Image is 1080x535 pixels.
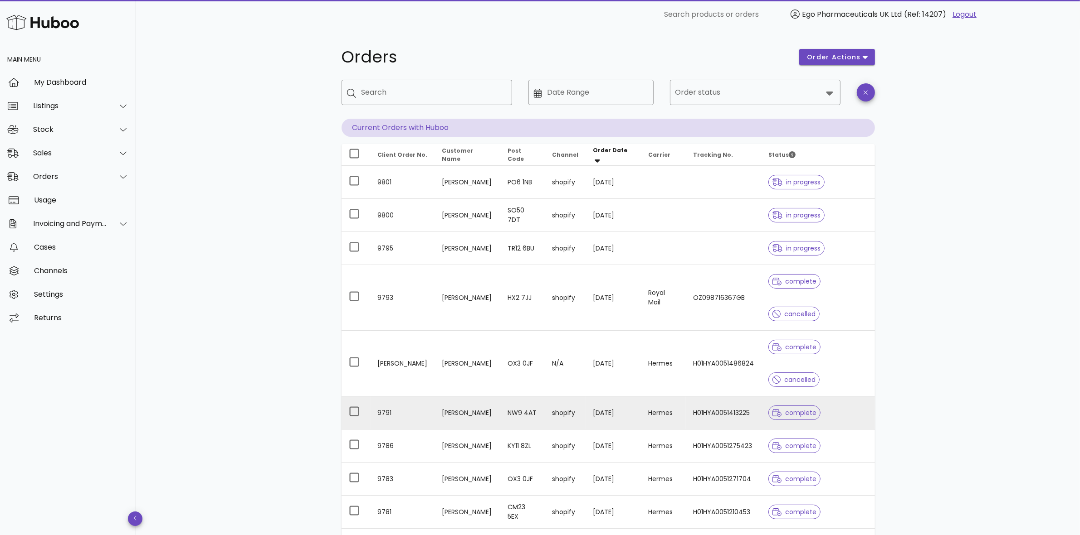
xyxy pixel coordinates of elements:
[586,144,641,166] th: Order Date: Sorted descending. Activate to remove sorting.
[508,147,524,163] span: Post Code
[435,429,501,463] td: [PERSON_NAME]
[772,179,821,185] span: in progress
[545,496,586,529] td: shopify
[806,53,861,62] span: order actions
[545,265,586,331] td: shopify
[371,396,435,429] td: 9791
[442,147,474,163] span: Customer Name
[772,443,816,449] span: complete
[641,265,686,331] td: Royal Mail
[33,101,107,110] div: Listings
[693,151,733,159] span: Tracking No.
[500,463,545,496] td: OX3 0JF
[34,266,129,275] div: Channels
[686,144,761,166] th: Tracking No.
[772,410,816,416] span: complete
[641,496,686,529] td: Hermes
[500,396,545,429] td: NW9 4AT
[435,144,501,166] th: Customer Name
[799,49,875,65] button: order actions
[641,463,686,496] td: Hermes
[586,496,641,529] td: [DATE]
[371,144,435,166] th: Client Order No.
[34,290,129,299] div: Settings
[33,125,107,134] div: Stock
[641,396,686,429] td: Hermes
[34,243,129,251] div: Cases
[772,476,816,482] span: complete
[686,429,761,463] td: H01HYA0051275423
[371,496,435,529] td: 9781
[33,219,107,228] div: Invoicing and Payments
[686,463,761,496] td: H01HYA0051271704
[586,429,641,463] td: [DATE]
[545,396,586,429] td: shopify
[500,496,545,529] td: CM23 5EX
[342,119,875,137] p: Current Orders with Huboo
[904,9,946,19] span: (Ref: 14207)
[772,212,821,218] span: in progress
[772,509,816,515] span: complete
[342,49,789,65] h1: Orders
[586,463,641,496] td: [DATE]
[953,9,977,20] a: Logout
[545,144,586,166] th: Channel
[6,13,79,32] img: Huboo Logo
[378,151,428,159] span: Client Order No.
[371,265,435,331] td: 9793
[34,78,129,87] div: My Dashboard
[371,232,435,265] td: 9795
[371,331,435,396] td: [PERSON_NAME]
[586,265,641,331] td: [DATE]
[33,172,107,181] div: Orders
[802,9,902,19] span: Ego Pharmaceuticals UK Ltd
[670,80,841,105] div: Order status
[686,496,761,529] td: H01HYA0051210453
[33,149,107,157] div: Sales
[371,463,435,496] td: 9783
[772,245,821,251] span: in progress
[435,199,501,232] td: [PERSON_NAME]
[552,151,579,159] span: Channel
[500,199,545,232] td: SO50 7DT
[34,196,129,204] div: Usage
[761,144,875,166] th: Status
[371,166,435,199] td: 9801
[435,232,501,265] td: [PERSON_NAME]
[593,146,628,154] span: Order Date
[686,331,761,396] td: H01HYA0051486824
[545,166,586,199] td: shopify
[500,232,545,265] td: TR12 6BU
[545,232,586,265] td: shopify
[435,463,501,496] td: [PERSON_NAME]
[371,199,435,232] td: 9800
[686,396,761,429] td: H01HYA0051413225
[545,463,586,496] td: shopify
[772,344,816,350] span: complete
[686,265,761,331] td: OZ098716367GB
[641,144,686,166] th: Carrier
[545,331,586,396] td: N/A
[649,151,671,159] span: Carrier
[371,429,435,463] td: 9786
[586,331,641,396] td: [DATE]
[435,496,501,529] td: [PERSON_NAME]
[500,265,545,331] td: HX2 7JJ
[435,166,501,199] td: [PERSON_NAME]
[586,166,641,199] td: [DATE]
[545,429,586,463] td: shopify
[435,265,501,331] td: [PERSON_NAME]
[768,151,796,159] span: Status
[772,278,816,284] span: complete
[772,311,816,317] span: cancelled
[586,396,641,429] td: [DATE]
[772,376,816,383] span: cancelled
[500,144,545,166] th: Post Code
[641,331,686,396] td: Hermes
[500,166,545,199] td: PO6 1NB
[500,429,545,463] td: KY11 8ZL
[586,199,641,232] td: [DATE]
[435,396,501,429] td: [PERSON_NAME]
[435,331,501,396] td: [PERSON_NAME]
[641,429,686,463] td: Hermes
